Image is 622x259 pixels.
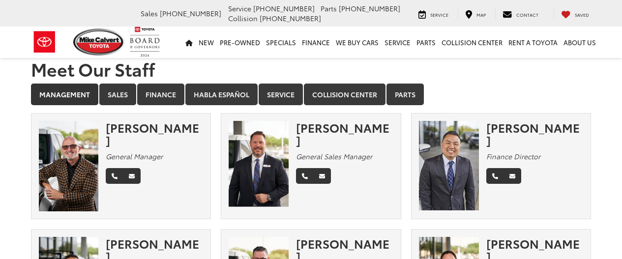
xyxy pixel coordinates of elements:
span: Contact [516,11,538,18]
img: Ronny Haring [229,121,289,211]
em: General Manager [106,151,163,161]
a: Map [458,9,493,19]
h1: Meet Our Staff [31,59,592,79]
a: Email [123,168,141,184]
span: [PHONE_NUMBER] [339,3,400,13]
a: My Saved Vehicles [554,9,596,19]
div: [PERSON_NAME] [296,121,393,147]
a: Service [382,27,414,58]
img: Mike Calvert Toyota [73,29,125,56]
div: [PERSON_NAME] [486,121,584,147]
a: Finance [137,84,184,105]
em: General Sales Manager [296,151,372,161]
span: Saved [575,11,589,18]
a: Parts [386,84,424,105]
a: Collision Center [439,27,505,58]
em: Finance Director [486,151,540,161]
a: Specials [263,27,299,58]
span: [PHONE_NUMBER] [160,8,221,18]
span: Parts [321,3,337,13]
a: Phone [486,168,504,184]
span: [PHONE_NUMBER] [260,13,321,23]
a: Collision Center [304,84,385,105]
a: About Us [561,27,599,58]
a: Sales [99,84,136,105]
a: Contact [495,9,546,19]
span: Map [476,11,486,18]
img: Mike Gorbet [39,121,99,211]
a: Rent a Toyota [505,27,561,58]
span: Service [430,11,448,18]
span: Sales [141,8,158,18]
a: Parts [414,27,439,58]
a: Habla Español [185,84,258,105]
div: Department Tabs [31,84,592,106]
span: Collision [228,13,258,23]
a: New [196,27,217,58]
img: Adam Nguyen [419,121,479,211]
a: Home [182,27,196,58]
a: WE BUY CARS [333,27,382,58]
a: Phone [106,168,123,184]
span: [PHONE_NUMBER] [253,3,315,13]
div: [PERSON_NAME] [106,121,203,147]
a: Service [259,84,303,105]
a: Phone [296,168,314,184]
a: Email [504,168,521,184]
a: Email [313,168,331,184]
a: Service [411,9,456,19]
a: Pre-Owned [217,27,263,58]
a: Management [31,84,98,105]
img: Toyota [26,26,63,58]
span: Service [228,3,251,13]
a: Finance [299,27,333,58]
